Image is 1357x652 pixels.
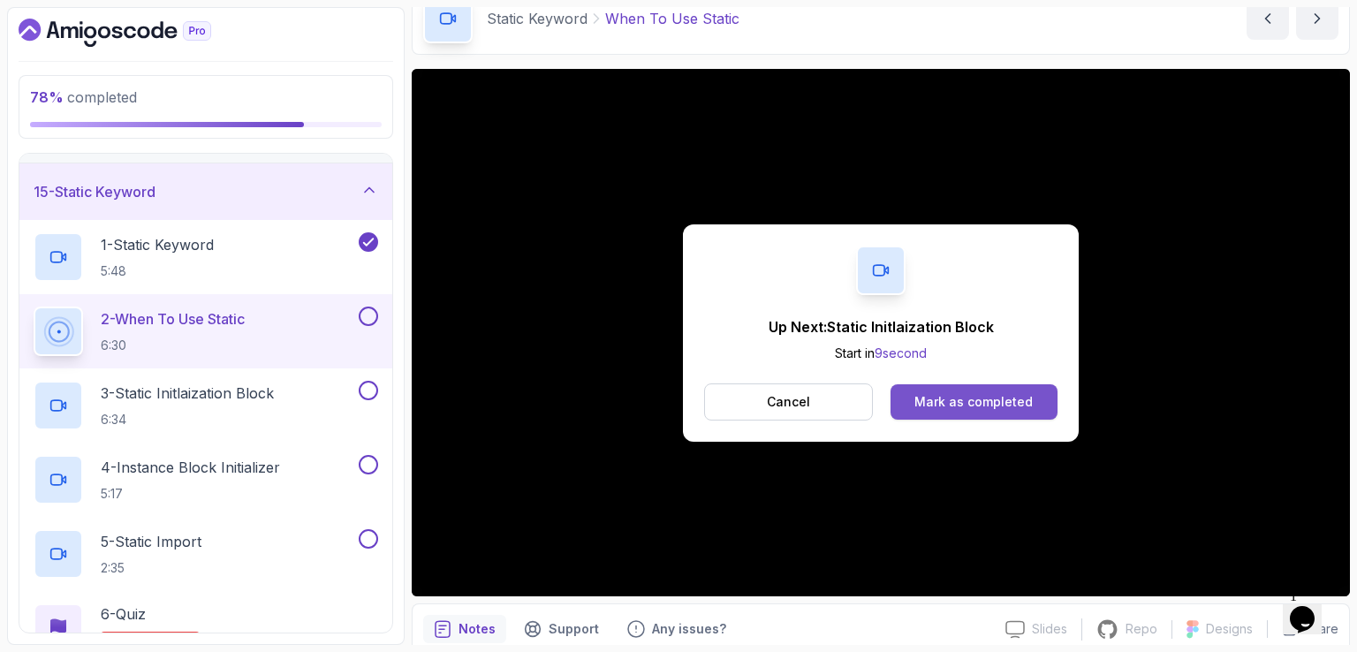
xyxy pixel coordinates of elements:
h3: 15 - Static Keyword [34,181,155,202]
p: 4 - Instance Block Initializer [101,457,280,478]
span: completed [30,88,137,106]
button: Cancel [704,383,873,421]
p: 5:17 [101,485,280,503]
button: Mark as completed [891,384,1058,420]
p: 5 - Static Import [101,531,201,552]
p: 6:30 [101,337,245,354]
p: Static Keyword [487,8,588,29]
span: 78 % [30,88,64,106]
p: 2 - When To Use Static [101,308,245,330]
button: 3-Static Initlaization Block6:34 [34,381,378,430]
div: Mark as completed [914,393,1033,411]
p: Support [549,620,599,638]
p: Up Next: Static Initlaization Block [769,316,994,337]
a: Dashboard [19,19,252,47]
p: Any issues? [652,620,726,638]
p: 6 - Quiz [101,603,146,625]
p: Slides [1032,620,1067,638]
span: 9 second [875,345,927,360]
p: 2:35 [101,559,201,577]
p: Repo [1126,620,1157,638]
iframe: chat widget [1283,581,1339,634]
button: 4-Instance Block Initializer5:17 [34,455,378,504]
iframe: 2 - When to use Static [412,69,1350,596]
p: Cancel [767,393,810,411]
button: 1-Static Keyword5:48 [34,232,378,282]
p: 3 - Static Initlaization Block [101,383,274,404]
button: 15-Static Keyword [19,163,392,220]
button: Feedback button [617,615,737,643]
button: 5-Static Import2:35 [34,529,378,579]
button: Support button [513,615,610,643]
p: Notes [459,620,496,638]
p: Start in [769,345,994,362]
p: 6:34 [101,411,274,428]
button: notes button [423,615,506,643]
p: 5:48 [101,262,214,280]
p: Designs [1206,620,1253,638]
p: 1 - Static Keyword [101,234,214,255]
button: Share [1267,620,1338,638]
p: When To Use Static [605,8,739,29]
button: 2-When To Use Static6:30 [34,307,378,356]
